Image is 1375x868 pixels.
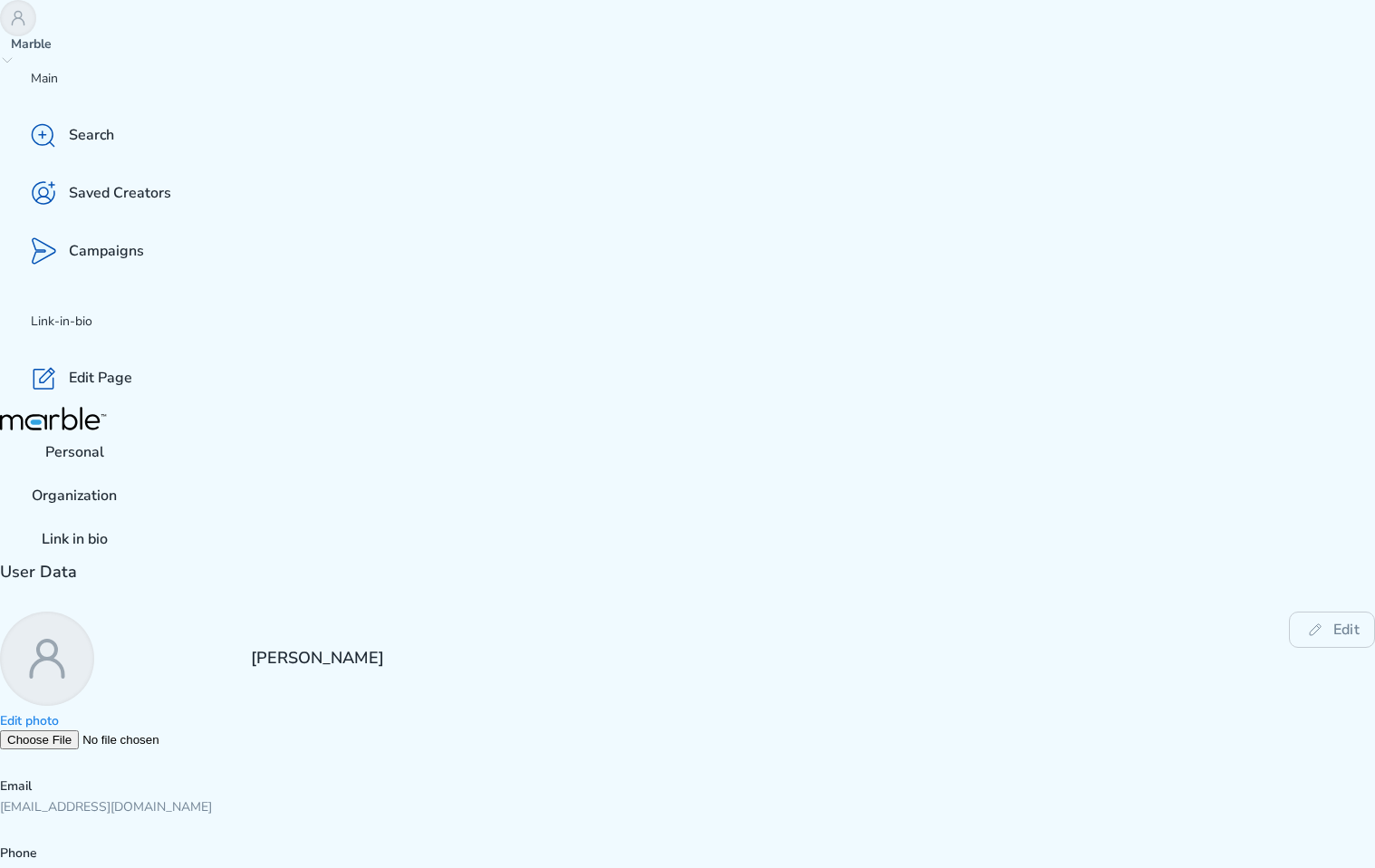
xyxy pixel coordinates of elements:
p: Link-in-bio [31,311,1375,333]
p: Marble [11,36,1317,53]
p: Campaigns [69,242,144,261]
h2: [PERSON_NAME] [251,648,384,749]
button: Edit [1289,612,1375,648]
p: Link in bio [42,530,108,549]
p: Edit Page [69,369,132,388]
p: Main [31,68,1375,90]
p: Saved Creators [69,184,171,203]
p: Search [69,126,114,145]
p: Personal [45,443,104,462]
p: Organization [32,487,117,506]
